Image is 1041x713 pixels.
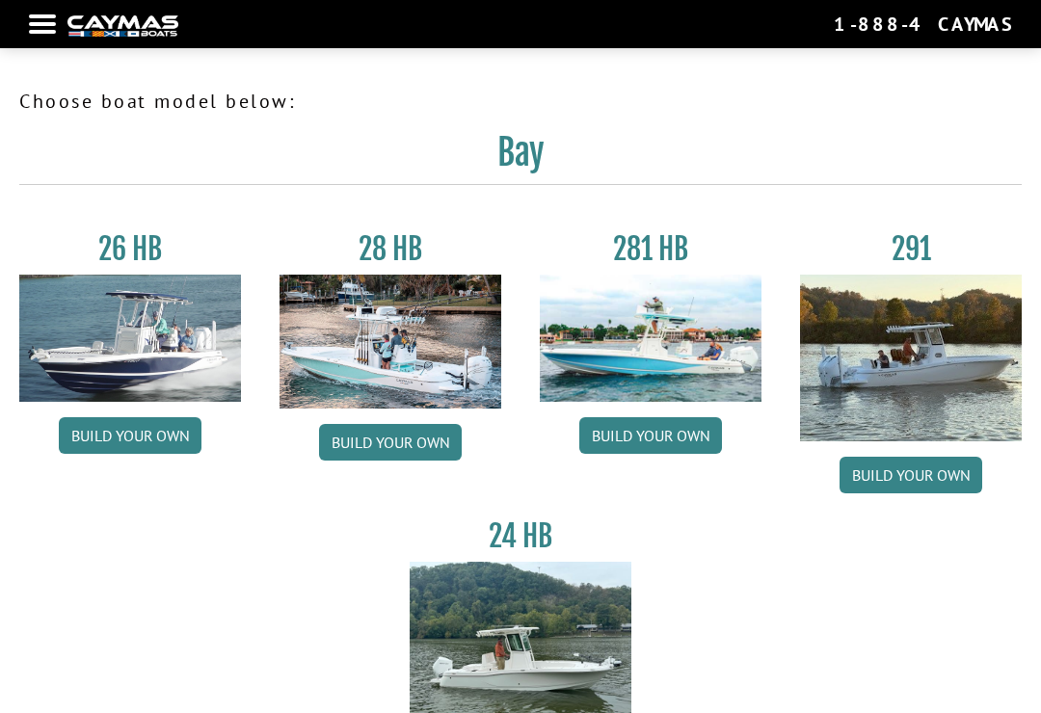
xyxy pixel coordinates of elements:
[59,417,201,454] a: Build your own
[280,275,501,409] img: 28_hb_thumbnail_for_caymas_connect.jpg
[800,275,1022,441] img: 291_Thumbnail.jpg
[67,15,178,36] img: white-logo-c9c8dbefe5ff5ceceb0f0178aa75bf4bb51f6bca0971e226c86eb53dfe498488.png
[19,131,1022,185] h2: Bay
[19,275,241,402] img: 26_new_photo_resized.jpg
[410,518,631,554] h3: 24 HB
[579,417,722,454] a: Build your own
[540,231,761,267] h3: 281 HB
[540,275,761,402] img: 28-hb-twin.jpg
[319,424,462,461] a: Build your own
[800,231,1022,267] h3: 291
[19,231,241,267] h3: 26 HB
[280,231,501,267] h3: 28 HB
[19,87,1022,116] p: Choose boat model below:
[840,457,982,493] a: Build your own
[834,12,1012,37] div: 1-888-4CAYMAS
